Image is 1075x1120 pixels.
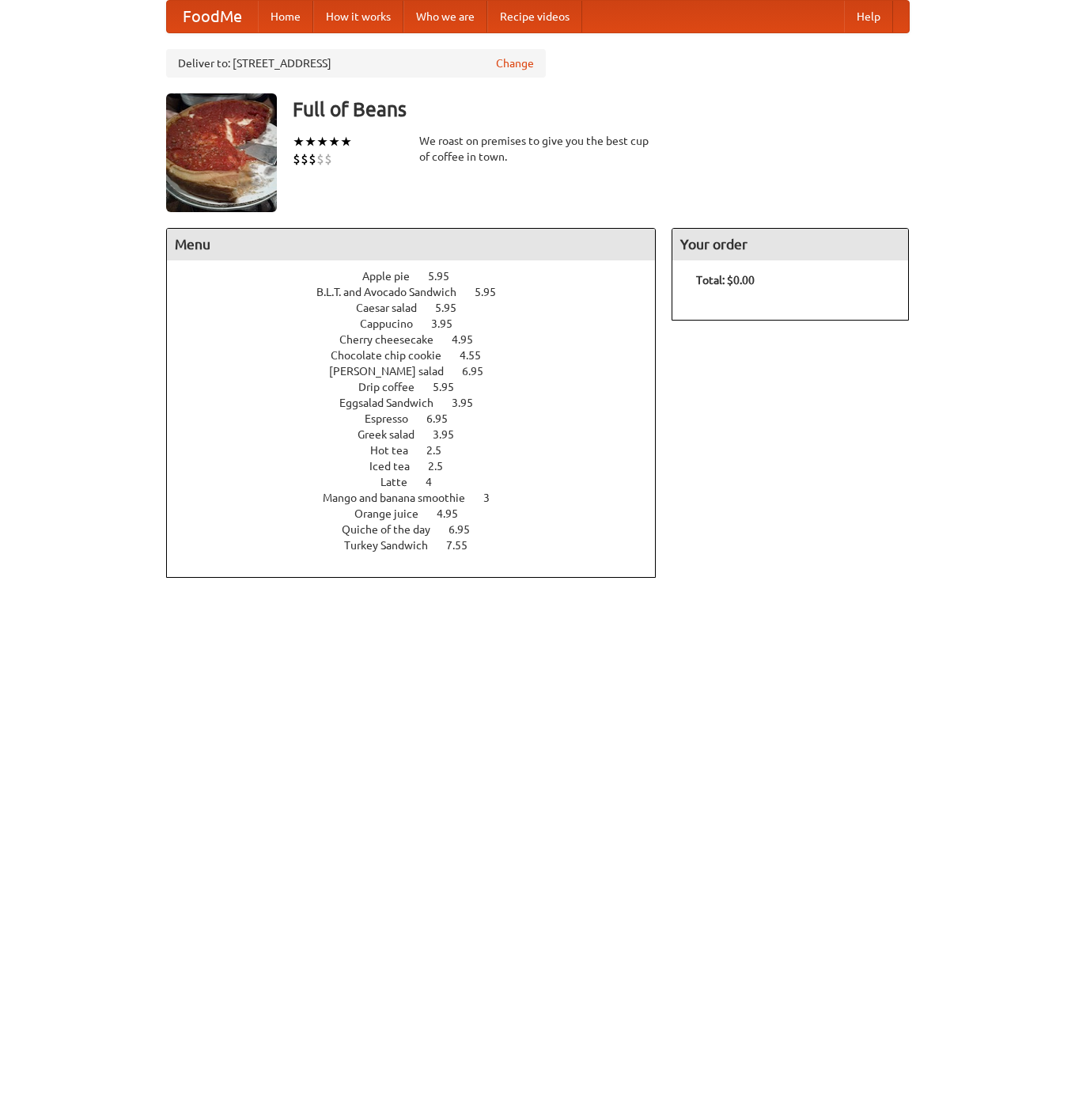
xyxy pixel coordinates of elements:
a: Cherry cheesecake 4.95 [339,333,502,346]
span: Turkey Sandwich [344,539,444,552]
img: angular.jpg [166,93,277,212]
a: Greek salad 3.95 [358,428,483,441]
span: 3.95 [452,397,489,409]
span: 4.95 [452,333,489,346]
a: Help [844,1,893,32]
span: [PERSON_NAME] salad [329,365,460,378]
span: 5.95 [433,381,470,393]
b: Total: $0.00 [696,274,755,287]
a: Turkey Sandwich 7.55 [344,539,497,552]
span: 3.95 [431,317,468,330]
a: Apple pie 5.95 [362,270,479,283]
h3: Full of Beans [293,93,910,125]
li: ★ [293,133,305,150]
a: Eggsalad Sandwich 3.95 [339,397,502,409]
span: Orange juice [354,507,434,520]
span: Caesar salad [356,302,433,314]
span: 4.95 [437,507,474,520]
div: We roast on premises to give you the best cup of coffee in town. [419,133,657,165]
span: Cherry cheesecake [339,333,449,346]
li: ★ [340,133,352,150]
a: Drip coffee 5.95 [358,381,483,393]
span: 5.95 [435,302,472,314]
a: Home [258,1,313,32]
a: Caesar salad 5.95 [356,302,486,314]
span: Hot tea [370,444,424,457]
span: Espresso [365,412,424,425]
a: B.L.T. and Avocado Sandwich 5.95 [316,286,525,298]
a: Chocolate chip cookie 4.55 [331,349,510,362]
span: Iced tea [369,460,426,473]
li: $ [293,150,301,168]
a: Orange juice 4.95 [354,507,487,520]
a: Iced tea 2.5 [369,460,472,473]
li: $ [324,150,332,168]
h4: Menu [167,229,656,260]
span: 7.55 [446,539,483,552]
a: Change [496,55,534,71]
span: 5.95 [475,286,512,298]
h4: Your order [672,229,908,260]
span: 2.5 [428,460,459,473]
a: How it works [313,1,403,32]
li: $ [308,150,316,168]
a: Quiche of the day 6.95 [342,523,499,536]
a: Latte 4 [380,476,461,488]
li: $ [301,150,308,168]
li: $ [316,150,324,168]
a: FoodMe [167,1,258,32]
a: Who we are [403,1,487,32]
li: ★ [316,133,328,150]
span: 4 [426,476,448,488]
span: Quiche of the day [342,523,446,536]
span: Greek salad [358,428,430,441]
span: 6.95 [449,523,486,536]
span: 4.55 [460,349,497,362]
a: Cappucino 3.95 [360,317,482,330]
span: 3 [483,492,505,504]
div: Deliver to: [STREET_ADDRESS] [166,49,546,78]
span: Chocolate chip cookie [331,349,457,362]
span: Mango and banana smoothie [323,492,481,504]
span: Apple pie [362,270,426,283]
span: B.L.T. and Avocado Sandwich [316,286,472,298]
span: 6.95 [426,412,464,425]
span: 5.95 [428,270,465,283]
a: [PERSON_NAME] salad 6.95 [329,365,513,378]
span: Drip coffee [358,381,430,393]
a: Hot tea 2.5 [370,444,471,457]
span: Cappucino [360,317,429,330]
span: 2.5 [426,444,457,457]
span: 3.95 [433,428,470,441]
span: 6.95 [462,365,499,378]
a: Recipe videos [487,1,582,32]
li: ★ [305,133,316,150]
li: ★ [328,133,340,150]
span: Eggsalad Sandwich [339,397,449,409]
span: Latte [380,476,423,488]
a: Mango and banana smoothie 3 [323,492,519,504]
a: Espresso 6.95 [365,412,477,425]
